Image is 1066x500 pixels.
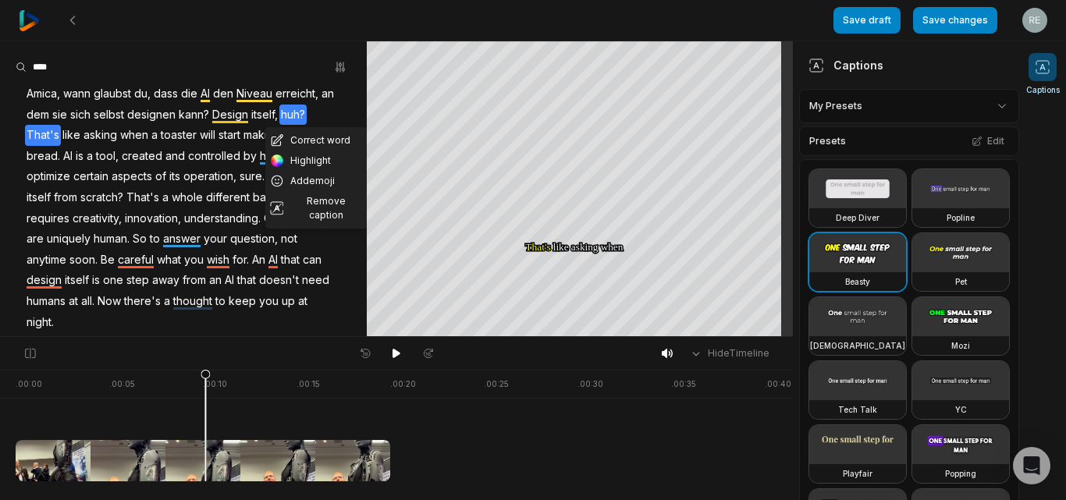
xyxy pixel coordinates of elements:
span: die [179,83,199,105]
span: for. [231,250,251,271]
span: you [258,291,280,312]
span: can [301,250,323,271]
span: wish [205,250,231,271]
span: AI [267,250,279,271]
span: Now [96,291,123,312]
span: question, [229,229,279,250]
h3: Playfair [843,467,872,480]
span: Captions [1026,84,1060,96]
span: AI [199,83,211,105]
span: asking [82,125,119,146]
h3: Tech Talk [838,403,877,416]
span: Qualities [262,208,309,229]
span: itself [63,270,91,291]
div: Open Intercom Messenger [1013,447,1050,484]
span: not [279,229,299,250]
button: Addemoji [265,171,367,191]
span: soon. [68,250,99,271]
span: its [282,125,296,146]
img: color_wheel.png [270,154,284,168]
span: huh? [279,105,307,126]
button: Highlight [265,151,367,171]
span: are [25,229,45,250]
div: Presets [799,126,1019,156]
span: dass [152,83,179,105]
span: Be [99,250,116,271]
span: anytime [25,250,68,271]
button: Remove caption [265,191,367,225]
span: human. [92,229,131,250]
span: den [211,83,235,105]
span: That's [125,187,161,208]
span: understanding. [183,208,262,229]
span: you [183,250,205,271]
span: like [61,125,82,146]
span: step [125,270,151,291]
h3: YC [955,403,967,416]
span: at [297,291,309,312]
span: a [85,146,94,167]
button: Save draft [833,7,901,34]
span: aspects [110,166,154,187]
span: at [67,291,80,312]
span: and [164,146,187,167]
span: an [320,83,336,105]
span: when [119,125,150,146]
span: certain [72,166,110,187]
span: keep [227,291,258,312]
span: uniquely [45,229,92,250]
h3: Popline [947,211,975,224]
span: one [101,270,125,291]
div: My Presets [799,89,1019,123]
span: a [161,187,170,208]
span: That's [25,125,61,146]
span: creativity, [71,208,123,229]
span: from [181,270,208,291]
span: will [198,125,217,146]
span: du, [133,83,152,105]
span: there's [123,291,162,312]
span: to [148,229,162,250]
span: different [204,187,251,208]
span: An [251,250,267,271]
span: need [300,270,331,291]
span: your [202,229,229,250]
span: toaster [159,125,198,146]
span: So [131,229,148,250]
button: Correct word [265,130,367,151]
span: answer [162,229,202,250]
span: tool, [94,146,120,167]
span: that [236,270,258,291]
span: a [162,291,172,312]
button: HideTimeline [684,342,774,365]
span: doesn't [258,270,300,291]
span: kann? [177,105,211,126]
span: whole [170,187,204,208]
span: ball [251,187,272,208]
span: its [168,166,182,187]
span: thought [172,291,214,312]
span: requires [25,208,71,229]
span: is [74,146,85,167]
span: that [279,250,301,271]
span: from [52,187,79,208]
span: careful [116,250,155,271]
span: night. [25,312,55,333]
span: all. [80,291,96,312]
span: design [25,270,63,291]
span: is [91,270,101,291]
span: to [214,291,227,312]
button: Edit [967,131,1009,151]
span: Design [211,105,250,126]
span: start [217,125,242,146]
span: sie [51,105,69,126]
span: Niveau [235,83,274,105]
span: own [296,125,321,146]
span: sich [69,105,92,126]
h3: Popping [945,467,976,480]
span: itself [25,187,52,208]
span: AI [223,270,236,291]
span: innovation, [123,208,183,229]
h3: Beasty [845,275,870,288]
h3: Pet [955,275,967,288]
